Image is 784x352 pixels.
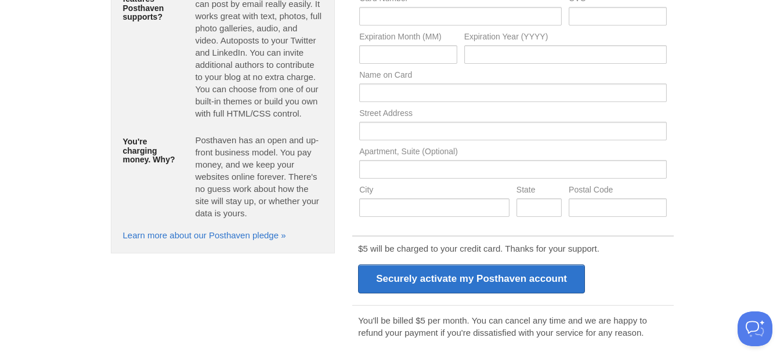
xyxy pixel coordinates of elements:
iframe: Help Scout Beacon - Open [738,311,772,346]
input: Securely activate my Posthaven account [358,264,585,293]
h5: You're charging money. Why? [123,137,178,164]
p: $5 will be charged to your credit card. Thanks for your support. [358,242,667,255]
label: City [359,186,510,197]
label: Expiration Year (YYYY) [464,32,667,43]
p: You'll be billed $5 per month. You can cancel any time and we are happy to refund your payment if... [358,314,667,339]
a: Learn more about our Posthaven pledge » [123,230,286,240]
label: Postal Code [569,186,666,197]
label: Expiration Month (MM) [359,32,457,43]
p: Posthaven has an open and up-front business model. You pay money, and we keep your websites onlin... [195,134,323,219]
label: Name on Card [359,71,666,82]
label: Street Address [359,109,666,120]
label: State [516,186,562,197]
label: Apartment, Suite (Optional) [359,147,666,158]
